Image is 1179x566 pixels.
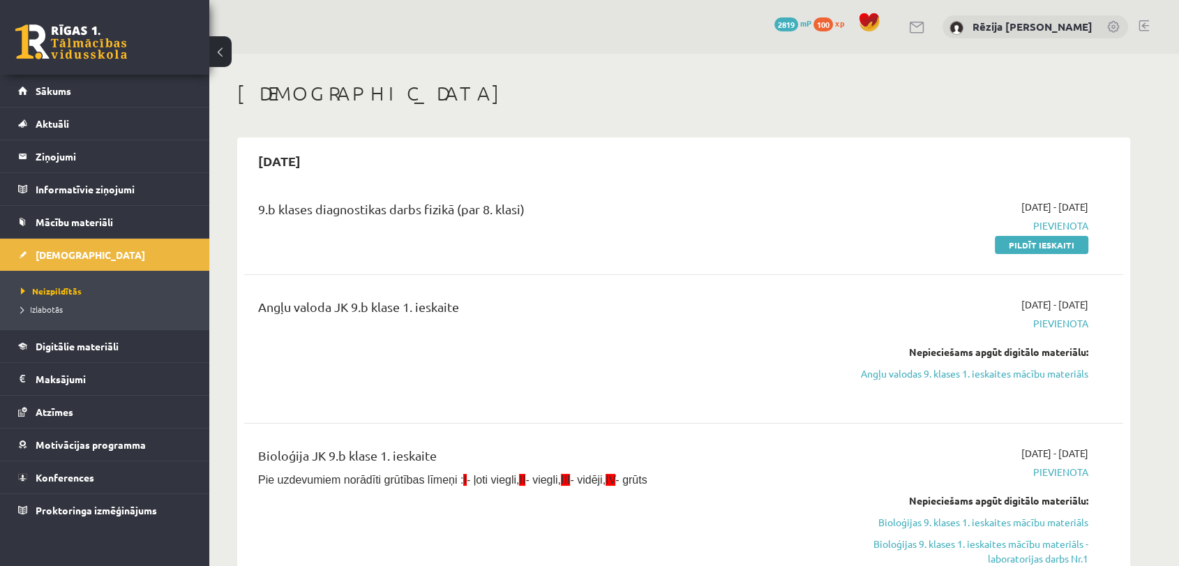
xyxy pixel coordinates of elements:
a: Rīgas 1. Tālmācības vidusskola [15,24,127,59]
span: II [519,474,525,486]
span: III [561,474,570,486]
a: Aktuāli [18,107,192,140]
span: Izlabotās [21,304,63,315]
span: Motivācijas programma [36,438,146,451]
div: Bioloģija JK 9.b klase 1. ieskaite [258,446,804,472]
span: Sākums [36,84,71,97]
a: Rēzija [PERSON_NAME] [973,20,1092,33]
div: Angļu valoda JK 9.b klase 1. ieskaite [258,297,804,323]
span: Aktuāli [36,117,69,130]
legend: Informatīvie ziņojumi [36,173,192,205]
span: Pievienota [825,465,1088,479]
a: Digitālie materiāli [18,330,192,362]
a: Ziņojumi [18,140,192,172]
span: IV [606,474,615,486]
span: Neizpildītās [21,285,82,297]
span: Konferences [36,471,94,484]
span: [DATE] - [DATE] [1021,200,1088,214]
span: [DATE] - [DATE] [1021,446,1088,461]
span: 100 [813,17,833,31]
span: Pie uzdevumiem norādīti grūtības līmeņi : - ļoti viegli, - viegli, - vidēji, - grūts [258,474,647,486]
a: Neizpildītās [21,285,195,297]
a: Maksājumi [18,363,192,395]
a: Motivācijas programma [18,429,192,461]
a: Atzīmes [18,396,192,428]
img: Rēzija Anna Zeniņa [949,21,963,35]
a: Izlabotās [21,303,195,315]
a: Konferences [18,461,192,493]
span: Proktoringa izmēģinājums [36,504,157,516]
a: 2819 mP [774,17,811,29]
a: Bioloģijas 9. klases 1. ieskaites mācību materiāls - laboratorijas darbs Nr.1 [825,537,1088,566]
div: 9.b klases diagnostikas darbs fizikā (par 8. klasi) [258,200,804,225]
h2: [DATE] [244,144,315,177]
legend: Ziņojumi [36,140,192,172]
a: Informatīvie ziņojumi [18,173,192,205]
span: Mācību materiāli [36,216,113,228]
span: [DATE] - [DATE] [1021,297,1088,312]
span: Pievienota [825,316,1088,331]
div: Nepieciešams apgūt digitālo materiālu: [825,345,1088,359]
a: 100 xp [813,17,851,29]
legend: Maksājumi [36,363,192,395]
span: xp [835,17,844,29]
a: Proktoringa izmēģinājums [18,494,192,526]
a: Sākums [18,75,192,107]
h1: [DEMOGRAPHIC_DATA] [237,82,1130,105]
span: 2819 [774,17,798,31]
span: [DEMOGRAPHIC_DATA] [36,248,145,261]
span: I [463,474,466,486]
span: Digitālie materiāli [36,340,119,352]
a: [DEMOGRAPHIC_DATA] [18,239,192,271]
a: Mācību materiāli [18,206,192,238]
a: Pildīt ieskaiti [995,236,1088,254]
a: Angļu valodas 9. klases 1. ieskaites mācību materiāls [825,366,1088,381]
span: Atzīmes [36,405,73,418]
span: mP [800,17,811,29]
span: Pievienota [825,218,1088,233]
div: Nepieciešams apgūt digitālo materiālu: [825,493,1088,508]
a: Bioloģijas 9. klases 1. ieskaites mācību materiāls [825,515,1088,530]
